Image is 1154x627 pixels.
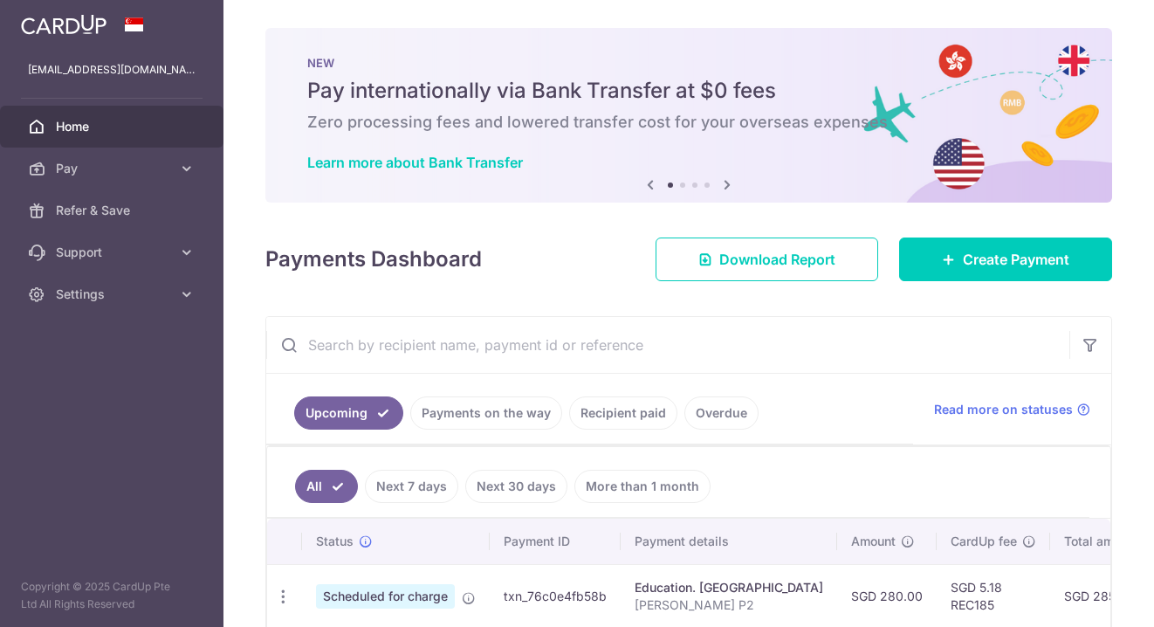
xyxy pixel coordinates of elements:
[266,317,1069,373] input: Search by recipient name, payment id or reference
[490,519,621,564] th: Payment ID
[635,596,823,614] p: [PERSON_NAME] P2
[465,470,567,503] a: Next 30 days
[56,244,171,261] span: Support
[265,28,1112,203] img: Bank transfer banner
[1064,533,1122,550] span: Total amt.
[28,61,196,79] p: [EMAIL_ADDRESS][DOMAIN_NAME]
[635,579,823,596] div: Education. [GEOGRAPHIC_DATA]
[56,160,171,177] span: Pay
[294,396,403,430] a: Upcoming
[265,244,482,275] h4: Payments Dashboard
[656,238,878,281] a: Download Report
[951,533,1017,550] span: CardUp fee
[56,286,171,303] span: Settings
[621,519,837,564] th: Payment details
[569,396,677,430] a: Recipient paid
[21,14,106,35] img: CardUp
[316,584,455,609] span: Scheduled for charge
[307,56,1070,70] p: NEW
[307,77,1070,105] h5: Pay internationally via Bank Transfer at $0 fees
[574,470,711,503] a: More than 1 month
[365,470,458,503] a: Next 7 days
[56,202,171,219] span: Refer & Save
[684,396,759,430] a: Overdue
[56,118,171,135] span: Home
[307,154,523,171] a: Learn more about Bank Transfer
[295,470,358,503] a: All
[899,238,1112,281] a: Create Payment
[963,249,1069,270] span: Create Payment
[307,112,1070,133] h6: Zero processing fees and lowered transfer cost for your overseas expenses
[851,533,896,550] span: Amount
[719,249,835,270] span: Download Report
[934,401,1073,418] span: Read more on statuses
[410,396,562,430] a: Payments on the way
[934,401,1090,418] a: Read more on statuses
[316,533,354,550] span: Status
